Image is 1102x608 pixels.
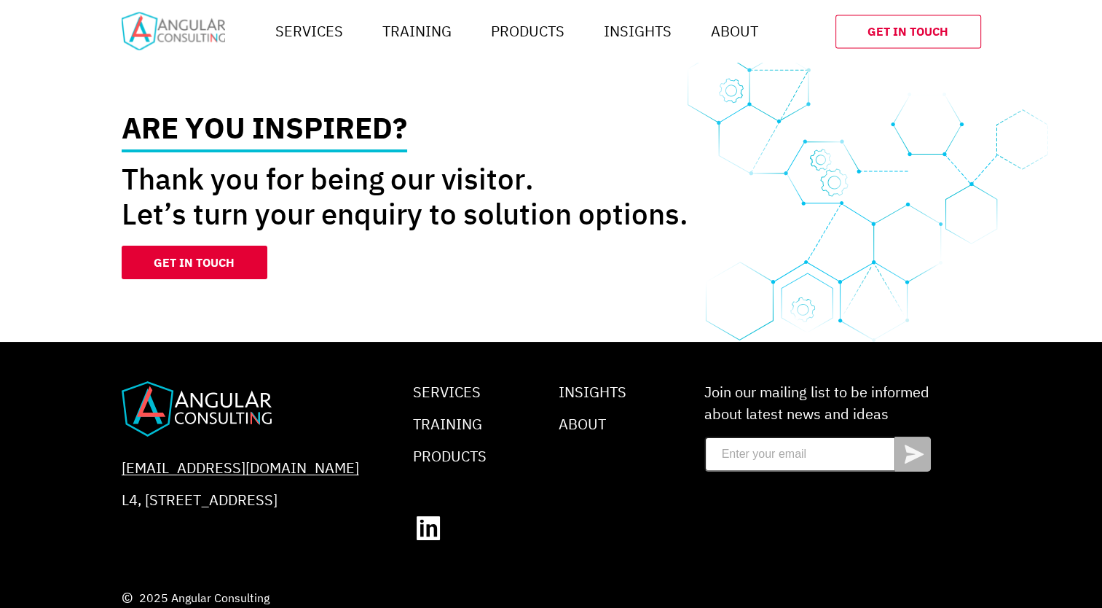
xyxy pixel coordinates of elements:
a: Insights [559,382,626,402]
input: Enter your email [704,437,894,472]
a: About [559,414,606,434]
p: Join our mailing list to be informed about latest news and ideas [704,381,931,425]
h2: Are you inspired? [122,113,407,152]
a: Services [269,17,349,46]
a: Services [413,382,481,402]
a: Insights [598,17,677,46]
a: Training [413,414,482,434]
small: 2025 Angular Consulting [122,591,981,605]
a: Products [485,17,570,46]
a: LinkedIn [413,512,444,543]
a: Training [377,17,457,46]
img: Home [122,12,225,50]
a: About [705,17,764,46]
img: Home [122,381,272,437]
a: [EMAIL_ADDRESS][DOMAIN_NAME] [122,457,359,479]
a: Get In Touch [122,246,267,279]
a: L4, [STREET_ADDRESS] [122,489,278,511]
p: Thank you for being our visitor. Let’s turn your enquiry to solution options. [122,161,690,231]
a: Get In Touch [835,15,981,48]
form: Newsletter [704,381,931,472]
button: Subscribe [894,437,931,472]
a: Products [413,446,487,466]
